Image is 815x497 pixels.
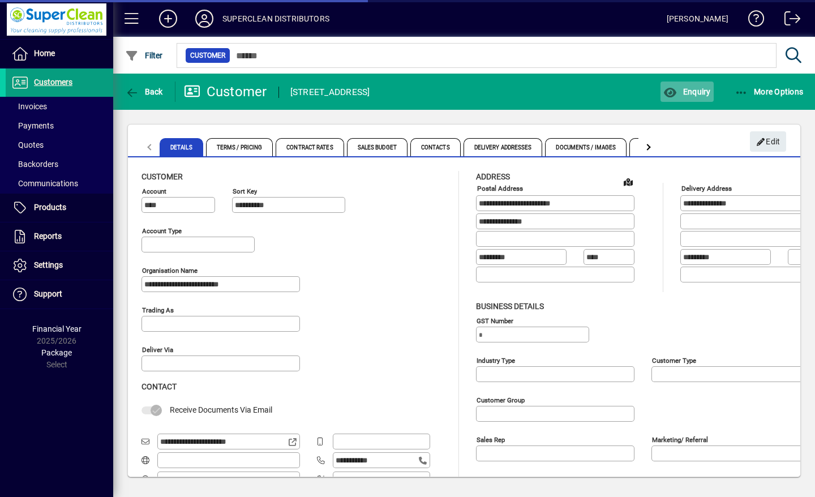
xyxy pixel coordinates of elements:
[141,172,183,181] span: Customer
[740,2,765,39] a: Knowledge Base
[34,203,66,212] span: Products
[629,138,693,156] span: Custom Fields
[477,396,525,404] mat-label: Customer group
[6,222,113,251] a: Reports
[186,8,222,29] button: Profile
[477,356,515,364] mat-label: Industry type
[652,356,696,364] mat-label: Customer type
[125,87,163,96] span: Back
[142,187,166,195] mat-label: Account
[6,155,113,174] a: Backorders
[477,475,501,483] mat-label: Manager
[476,172,510,181] span: Address
[34,289,62,298] span: Support
[667,10,728,28] div: [PERSON_NAME]
[290,83,370,101] div: [STREET_ADDRESS]
[11,140,44,149] span: Quotes
[6,280,113,309] a: Support
[347,138,407,156] span: Sales Budget
[276,138,344,156] span: Contract Rates
[206,138,273,156] span: Terms / Pricing
[477,316,513,324] mat-label: GST Number
[184,83,267,101] div: Customer
[735,87,804,96] span: More Options
[11,160,58,169] span: Backorders
[113,82,175,102] app-page-header-button: Back
[122,45,166,66] button: Filter
[652,475,672,483] mat-label: Region
[6,116,113,135] a: Payments
[222,10,329,28] div: SUPERCLEAN DISTRIBUTORS
[756,132,780,151] span: Edit
[170,405,272,414] span: Receive Documents Via Email
[619,173,637,191] a: View on map
[41,348,72,357] span: Package
[410,138,461,156] span: Contacts
[142,227,182,235] mat-label: Account Type
[476,302,544,311] span: Business details
[6,194,113,222] a: Products
[545,138,627,156] span: Documents / Images
[6,135,113,155] a: Quotes
[6,251,113,280] a: Settings
[34,260,63,269] span: Settings
[464,138,543,156] span: Delivery Addresses
[122,82,166,102] button: Back
[663,87,710,96] span: Enquiry
[142,267,198,275] mat-label: Organisation name
[125,51,163,60] span: Filter
[233,187,257,195] mat-label: Sort key
[6,174,113,193] a: Communications
[776,2,801,39] a: Logout
[160,138,203,156] span: Details
[11,179,78,188] span: Communications
[141,382,177,391] span: Contact
[34,232,62,241] span: Reports
[142,306,174,314] mat-label: Trading as
[6,40,113,68] a: Home
[11,102,47,111] span: Invoices
[34,49,55,58] span: Home
[32,324,81,333] span: Financial Year
[190,50,225,61] span: Customer
[652,435,708,443] mat-label: Marketing/ Referral
[11,121,54,130] span: Payments
[750,131,786,152] button: Edit
[477,435,505,443] mat-label: Sales rep
[660,82,713,102] button: Enquiry
[150,8,186,29] button: Add
[142,346,173,354] mat-label: Deliver via
[34,78,72,87] span: Customers
[6,97,113,116] a: Invoices
[732,82,807,102] button: More Options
